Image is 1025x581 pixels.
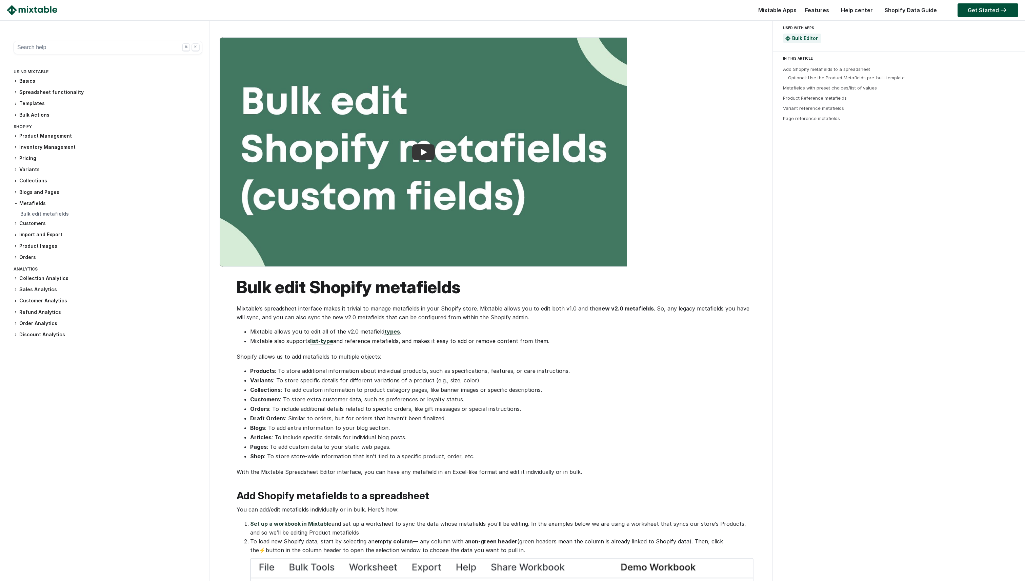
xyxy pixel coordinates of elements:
[783,24,1012,32] div: USED WITH APPS
[250,453,264,460] strong: Shop
[250,405,269,412] strong: Orders
[783,95,847,101] a: Product Reference metafields
[838,7,876,14] a: Help center
[250,395,752,404] li: : To store extra customer data, such as preferences or loyalty status.
[958,3,1018,17] a: Get Started
[783,105,844,111] a: Variant reference metafields
[250,423,752,432] li: : To add extra information to your blog section.
[250,385,752,394] li: : To add custom information to product category pages, like banner images or specific descriptions.
[14,133,202,140] h3: Product Management
[250,433,752,442] li: : To include specific details for individual blog posts.
[250,520,331,527] a: Set up a workbook in Mixtable
[783,85,877,91] a: Metafields with preset choices/list of values
[788,75,905,80] a: Optional: Use the Product Metafields pre-built template
[250,377,273,384] strong: Variants
[250,434,272,441] strong: Articles
[192,43,199,51] div: K
[802,7,832,14] a: Features
[250,414,752,423] li: : Similar to orders, but for orders that haven’t been finalized.
[14,144,202,151] h3: Inventory Management
[237,352,752,361] p: Shopify allows us to add metafields to multiple objects:
[14,254,202,261] h3: Orders
[785,36,790,41] img: Mixtable Spreadsheet Bulk Editor App
[259,547,266,554] strong: ⚡️
[237,505,752,514] p: You can add/edit metafields individually or in bulk. Here’s how:
[14,112,202,119] h3: Bulk Actions
[375,538,413,545] strong: empty column
[14,309,202,316] h3: Refund Analytics
[14,231,202,238] h3: Import and Export
[14,68,202,78] div: Using Mixtable
[237,277,752,297] h1: Bulk edit Shopify metafields
[384,328,400,335] a: types
[14,331,202,338] h3: Discount Analytics
[792,35,818,41] a: Bulk Editor
[783,116,840,121] a: Page reference metafields
[237,304,752,322] p: Mixtable’s spreadsheet interface makes it trivial to manage metafields in your Shopify store. Mix...
[14,275,202,282] h3: Collection Analytics
[14,100,202,107] h3: Templates
[598,305,654,312] strong: new v2.0 metafields
[14,297,202,304] h3: Customer Analytics
[14,123,202,133] div: Shopify
[20,211,69,217] a: Bulk edit metafields
[14,265,202,275] div: Analytics
[881,7,940,14] a: Shopify Data Guide
[250,519,752,537] li: and set up a worksheet to sync the data whose metafields you’ll be editing. In the examples below...
[250,424,265,431] strong: Blogs
[250,442,752,451] li: : To add custom data to your static web pages.
[250,443,267,450] strong: Pages
[14,155,202,162] h3: Pricing
[999,8,1008,12] img: arrow-right.svg
[14,89,202,96] h3: Spreadsheet functionality
[237,490,752,502] h2: Add Shopify metafields to a spreadsheet
[237,467,752,476] p: With the Mixtable Spreadsheet Editor interface, you can have any metafield in an Excel-like forma...
[14,200,202,207] h3: Metafields
[310,338,333,344] a: list-type
[14,220,202,227] h3: Customers
[14,243,202,250] h3: Product Images
[468,538,517,545] strong: non-green header
[14,177,202,184] h3: Collections
[7,5,57,15] img: Mixtable logo
[182,43,190,51] div: ⌘
[14,78,202,85] h3: Basics
[250,386,281,393] strong: Collections
[783,66,870,72] a: Add Shopify metafields to a spreadsheet
[250,415,285,422] strong: Draft Orders
[250,396,280,403] strong: Customers
[14,41,202,54] button: Search help ⌘ K
[250,337,752,345] li: Mixtable also supports and reference metafields, and makes it easy to add or remove content from ...
[250,367,275,374] strong: Products
[14,320,202,327] h3: Order Analytics
[14,286,202,293] h3: Sales Analytics
[14,166,202,173] h3: Variants
[783,55,1019,61] div: IN THIS ARTICLE
[250,404,752,413] li: : To include additional details related to specific orders, like gift messages or special instruc...
[250,327,752,336] li: Mixtable allows you to edit all of the v2.0 metafield .
[250,366,752,375] li: : To store additional information about individual products, such as specifications, features, or...
[755,5,797,19] div: Mixtable Apps
[250,452,752,461] li: : To store store-wide information that isn’t tied to a specific product, order, etc.
[250,376,752,385] li: : To store specific details for different variations of a product (e.g., size, color).
[14,189,202,196] h3: Blogs and Pages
